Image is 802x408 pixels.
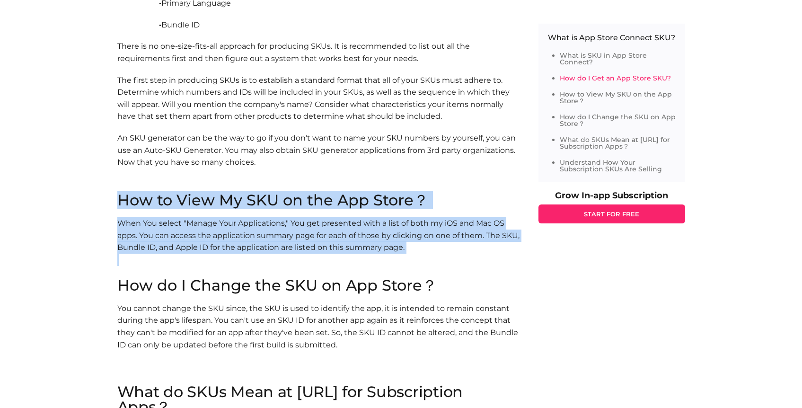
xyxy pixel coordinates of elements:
p: There is no one-size-fits-all approach for producing SKUs. It is recommended to list out all the ... [117,40,520,64]
a: How to View My SKU on the App Store？ [560,90,672,105]
p: Grow In-app Subscription [538,191,685,200]
a: What do SKUs Mean at [URL] for Subscription Apps？ [560,135,670,151]
p: An SKU generator can be the way to go if you don't want to name your SKU numbers by yourself, you... [117,132,520,193]
p: What is App Store Connect SKU? [548,33,676,43]
a: What is SKU in App Store Connect? [560,51,647,66]
p: When You select "Manage Your Applications," You get presented with a list of both my iOS and Mac ... [117,217,520,278]
a: START FOR FREE [538,204,685,223]
p: Bundle ID [117,19,520,31]
h2: How to View My SKU on the App Store？ [117,193,520,208]
p: The first step in producing SKUs is to establish a standard format that all of your SKUs must adh... [117,74,520,123]
a: How do I Change the SKU on App Store？ [560,113,676,128]
a: Understand How Your Subscription SKUs Are Selling [560,158,662,173]
p: You cannot change the SKU since, the SKU is used to identify the app, it is intended to remain co... [117,302,520,351]
a: How do I Get an App Store SKU? [560,74,671,82]
b: · [159,20,161,29]
h2: How do I Change the SKU on App Store？ [117,278,520,293]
